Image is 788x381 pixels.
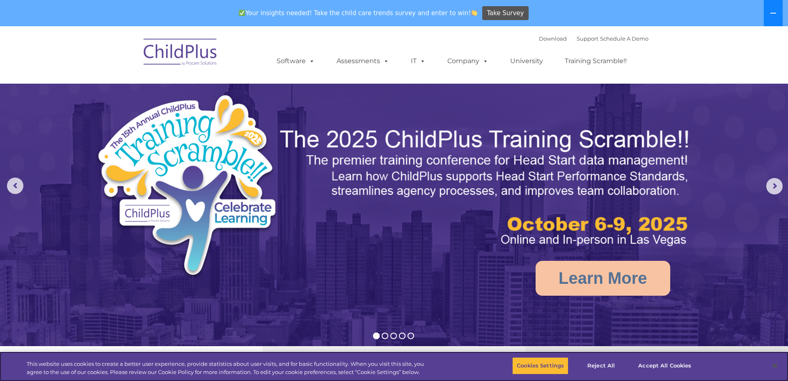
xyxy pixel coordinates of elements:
a: Software [268,53,323,69]
span: Take Survey [487,6,524,21]
a: Learn More [536,261,670,296]
img: 👏 [471,10,477,16]
button: Accept All Cookies [634,357,696,374]
button: Close [766,357,784,375]
font: | [539,35,648,42]
a: Company [439,53,497,69]
div: This website uses cookies to create a better user experience, provide statistics about user visit... [27,360,433,376]
span: Your insights needed! Take the child care trends survey and enter to win! [235,5,481,21]
button: Cookies Settings [512,357,568,374]
button: Reject All [575,357,627,374]
img: ChildPlus by Procare Solutions [140,33,222,74]
a: University [502,53,551,69]
span: Phone number [114,88,149,94]
a: Training Scramble!! [557,53,635,69]
a: Assessments [328,53,397,69]
a: IT [403,53,434,69]
a: Download [539,35,567,42]
img: ✅ [239,10,245,16]
a: Support [577,35,598,42]
span: Last name [114,54,139,60]
a: Schedule A Demo [600,35,648,42]
a: Take Survey [482,6,529,21]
